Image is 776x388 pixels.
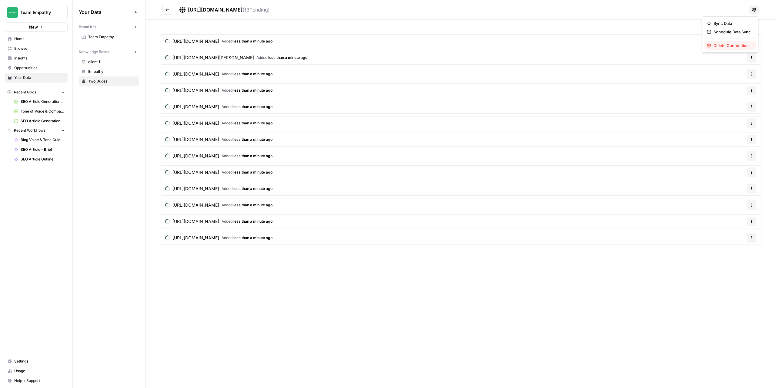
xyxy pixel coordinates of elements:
[5,356,68,366] a: Settings
[14,36,65,42] span: Home
[88,34,136,40] span: Team Empathy
[714,20,751,26] span: Sync Data
[172,71,219,77] span: [URL][DOMAIN_NAME]
[233,203,273,207] span: less than a minute ago
[714,29,751,35] span: Schedule Data Sync
[5,366,68,376] a: Usage
[11,145,68,154] a: SEO Article - Brief
[21,157,65,162] span: SEO Article Outline
[5,44,68,53] a: Browse
[160,84,277,97] a: [URL][DOMAIN_NAME]Added less than a minute ago
[88,69,136,74] span: Empathy
[222,120,273,126] span: Added
[79,8,132,16] span: Your Data
[162,5,172,15] button: Go back
[14,89,36,95] span: Recent Grids
[222,137,273,142] span: Added
[233,186,273,191] span: less than a minute ago
[233,39,273,43] span: less than a minute ago
[88,79,136,84] span: Two Dudes
[160,198,277,212] a: [URL][DOMAIN_NAME]Added less than a minute ago
[172,38,219,44] span: [URL][DOMAIN_NAME]
[233,104,273,109] span: less than a minute ago
[160,35,277,48] a: [URL][DOMAIN_NAME]Added less than a minute ago
[222,71,273,77] span: Added
[172,55,254,61] span: [URL][DOMAIN_NAME][PERSON_NAME]
[14,368,65,374] span: Usage
[233,72,273,76] span: less than a minute ago
[5,63,68,73] a: Opportunities
[20,9,57,15] span: Team Empathy
[11,154,68,164] a: SEO Article Outline
[233,137,273,142] span: less than a minute ago
[233,170,273,174] span: less than a minute ago
[222,88,273,93] span: Added
[160,149,277,163] a: [URL][DOMAIN_NAME]Added less than a minute ago
[14,56,65,61] span: Insights
[5,22,68,32] button: New
[222,170,273,175] span: Added
[233,121,273,125] span: less than a minute ago
[172,120,219,126] span: [URL][DOMAIN_NAME]
[160,231,277,245] a: [URL][DOMAIN_NAME]Added less than a minute ago
[14,65,65,71] span: Opportunities
[160,51,312,64] a: [URL][DOMAIN_NAME][PERSON_NAME]Added less than a minute ago
[242,7,270,13] span: ( 13 Pending)
[14,128,45,133] span: Recent Workflows
[14,359,65,364] span: Settings
[160,100,277,113] a: [URL][DOMAIN_NAME]Added less than a minute ago
[21,147,65,152] span: SEO Article - Brief
[172,202,219,208] span: [URL][DOMAIN_NAME]
[233,235,273,240] span: less than a minute ago
[233,154,273,158] span: less than a minute ago
[79,24,96,30] span: Brand Kits
[222,153,273,159] span: Added
[172,169,219,175] span: [URL][DOMAIN_NAME]
[222,235,273,241] span: Added
[172,186,219,192] span: [URL][DOMAIN_NAME]
[21,118,65,124] span: SEO Article Generation Grid
[5,88,68,97] button: Recent Grids
[233,219,273,224] span: less than a minute ago
[172,104,219,110] span: [URL][DOMAIN_NAME]
[714,42,751,49] span: Delete Connection
[21,137,65,143] span: Blog Voice & Tone Guidelines
[88,59,136,65] span: client 1
[222,219,273,224] span: Added
[21,99,65,104] span: SEO Article Generation Grid - Smart Access
[5,126,68,135] button: Recent Workflows
[29,24,38,30] span: New
[5,34,68,44] a: Home
[21,109,65,114] span: Tone of Voice & Company Research
[160,166,277,179] a: [URL][DOMAIN_NAME]Added less than a minute ago
[222,202,273,208] span: Added
[222,104,273,110] span: Added
[268,55,307,60] span: less than a minute ago
[5,53,68,63] a: Insights
[172,218,219,224] span: [URL][DOMAIN_NAME]
[160,133,277,146] a: [URL][DOMAIN_NAME]Added less than a minute ago
[5,376,68,386] button: Help + Support
[79,32,139,42] a: Team Empathy
[5,5,68,20] button: Workspace: Team Empathy
[160,215,277,228] a: [URL][DOMAIN_NAME]Added less than a minute ago
[160,182,277,195] a: [URL][DOMAIN_NAME]Added less than a minute ago
[160,116,277,130] a: [URL][DOMAIN_NAME]Added less than a minute ago
[188,7,242,13] span: [URL][DOMAIN_NAME]
[172,87,219,93] span: [URL][DOMAIN_NAME]
[5,73,68,83] a: Your Data
[172,153,219,159] span: [URL][DOMAIN_NAME]
[172,137,219,143] span: [URL][DOMAIN_NAME]
[7,7,18,18] img: Team Empathy Logo
[14,46,65,51] span: Browse
[14,75,65,80] span: Your Data
[233,88,273,93] span: less than a minute ago
[79,57,139,67] a: client 1
[79,76,139,86] a: Two Dudes
[14,378,65,383] span: Help + Support
[172,235,219,241] span: [URL][DOMAIN_NAME]
[222,39,273,44] span: Added
[79,49,109,55] span: Knowledge Bases
[256,55,307,60] span: Added
[11,116,68,126] a: SEO Article Generation Grid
